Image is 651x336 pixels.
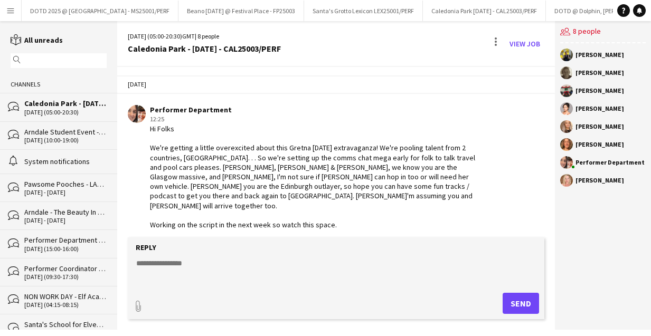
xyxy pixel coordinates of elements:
div: [DATE] - [DATE] [24,217,107,224]
div: Caledonia Park - [DATE] - CAL25003/PERF [24,99,107,108]
div: Performer Coordinator PERF320 [24,264,107,273]
label: Reply [136,243,156,252]
div: 12:25 [150,114,478,124]
div: [PERSON_NAME] [575,141,624,148]
div: [DATE] (09:30-17:30) [24,273,107,281]
div: System notifications [24,157,107,166]
div: [DATE] [117,75,555,93]
div: Santa's School for Elves - NOT A WORK DAY - Comms Chat [24,320,107,329]
div: [PERSON_NAME] [575,105,624,112]
div: [DATE] (04:15-08:15) [24,301,107,309]
div: Performer Department dummy job - for comms use [24,235,107,245]
div: [DATE] (05:00-20:30) | 8 people [128,32,281,41]
button: Caledonia Park [DATE] - CAL25003/PERF [423,1,546,21]
div: [DATE] - [DATE] [24,189,107,196]
div: NON WORK DAY - Elf Academy Metrocentre MET24001 [24,292,107,301]
div: 8 people [560,21,646,43]
div: Arndale Student Event - MAN25007/PERF [24,127,107,137]
div: Arndale - The Beauty In You - MAN25006/PERF [24,207,107,217]
div: [PERSON_NAME] [575,88,624,94]
div: Caledonia Park - [DATE] - CAL25003/PERF [128,44,281,53]
div: Performer Department [575,159,645,166]
div: [PERSON_NAME] [575,70,624,76]
button: Santa's Grotto Lexicon LEX25001/PERF [304,1,423,21]
div: Pawsome Pooches - LAN25003/PERF [24,179,107,189]
div: [PERSON_NAME] [575,177,624,184]
button: Send [503,293,539,314]
div: [DATE] (15:00-16:00) [24,245,107,253]
span: GMT [182,32,195,40]
button: DOTD 2025 @ [GEOGRAPHIC_DATA] - MS25001/PERF [22,1,178,21]
div: [PERSON_NAME] [575,123,624,130]
a: View Job [505,35,544,52]
div: [PERSON_NAME] [575,52,624,58]
a: All unreads [11,35,63,45]
div: [DATE] (10:00-19:00) [24,137,107,144]
button: Beano [DATE] @ Festival Place - FP25003 [178,1,304,21]
div: Performer Department [150,105,478,114]
div: Hi Folks We're getting a little overexcited about this Gretna [DATE] extravaganza! We're pooling ... [150,124,478,287]
div: [DATE] (05:00-20:30) [24,109,107,116]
